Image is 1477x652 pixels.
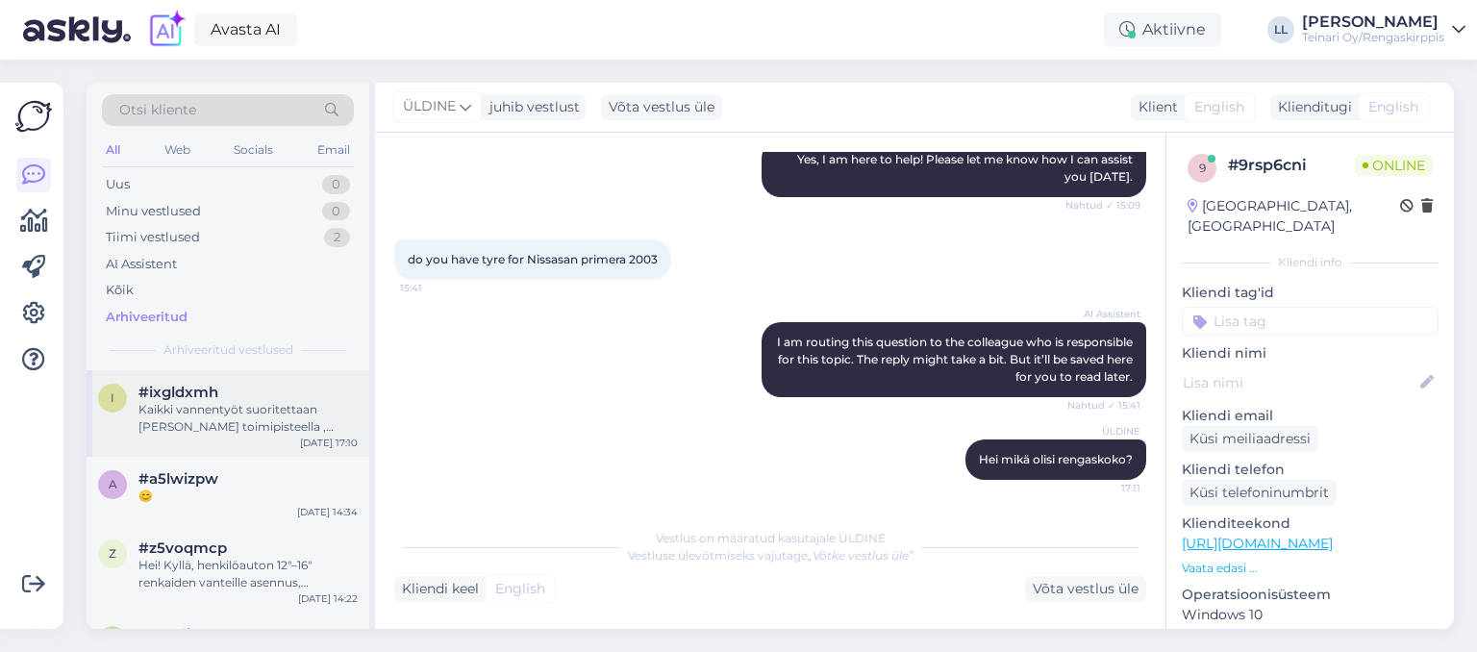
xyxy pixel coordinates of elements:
[322,202,350,221] div: 0
[1199,161,1206,175] span: 9
[161,138,194,163] div: Web
[1068,307,1140,321] span: AI Assistent
[1065,198,1140,213] span: Nähtud ✓ 15:09
[797,152,1136,184] span: Yes, I am here to help! Please let me know how I can assist you [DATE].
[1025,576,1146,602] div: Võta vestlus üle
[1188,196,1400,237] div: [GEOGRAPHIC_DATA], [GEOGRAPHIC_DATA]
[1067,398,1140,413] span: Nähtud ✓ 15:41
[1355,155,1433,176] span: Online
[394,579,479,599] div: Kliendi keel
[109,546,116,561] span: z
[138,557,358,591] div: Hei! Kyllä, henkilöauton 12"–16" renkaiden vanteille asennus, tasapainotus ja asennus autoon on 2...
[408,252,658,266] span: do you have tyre for Nissasan primera 2003
[106,228,200,247] div: Tiimi vestlused
[102,138,124,163] div: All
[106,281,134,300] div: Kõik
[106,255,177,274] div: AI Assistent
[1302,14,1465,45] a: [PERSON_NAME]Teinari Oy/Rengaskirppis
[1068,424,1140,439] span: ÜLDINE
[322,175,350,194] div: 0
[979,452,1133,466] span: Hei mikä olisi rengaskoko?
[1267,16,1294,43] div: LL
[1182,605,1439,625] p: Windows 10
[1228,154,1355,177] div: # 9rsp6cni
[400,281,472,295] span: 15:41
[1131,97,1178,117] div: Klient
[656,531,886,545] span: Vestlus on määratud kasutajale ÜLDINE
[298,591,358,606] div: [DATE] 14:22
[628,548,914,563] span: Vestluse ülevõtmiseks vajutage
[1104,13,1221,47] div: Aktiivne
[403,96,456,117] span: ÜLDINE
[163,341,293,359] span: Arhiveeritud vestlused
[495,579,545,599] span: English
[109,477,117,491] span: a
[601,94,722,120] div: Võta vestlus üle
[1182,426,1318,452] div: Küsi meiliaadressi
[1368,97,1418,117] span: English
[482,97,580,117] div: juhib vestlust
[1194,97,1244,117] span: English
[1182,343,1439,364] p: Kliendi nimi
[324,228,350,247] div: 2
[138,488,358,505] div: 😊
[106,308,188,327] div: Arhiveeritud
[230,138,277,163] div: Socials
[300,436,358,450] div: [DATE] 17:10
[1068,481,1140,495] span: 17:11
[1182,535,1333,552] a: [URL][DOMAIN_NAME]
[1182,283,1439,303] p: Kliendi tag'id
[138,539,227,557] span: #z5voqmcp
[1182,585,1439,605] p: Operatsioonisüsteem
[1182,560,1439,577] p: Vaata edasi ...
[138,384,218,401] span: #ixgldxmh
[138,626,210,643] span: #opytliuh
[1182,406,1439,426] p: Kliendi email
[1302,30,1444,45] div: Teinari Oy/Rengaskirppis
[1183,372,1416,393] input: Lisa nimi
[1302,14,1444,30] div: [PERSON_NAME]
[297,505,358,519] div: [DATE] 14:34
[808,548,914,563] i: „Võtke vestlus üle”
[1270,97,1352,117] div: Klienditugi
[313,138,354,163] div: Email
[106,175,130,194] div: Uus
[1182,307,1439,336] input: Lisa tag
[15,98,52,135] img: Askly Logo
[777,335,1136,384] span: I am routing this question to the colleague who is responsible for this topic. The reply might ta...
[1182,460,1439,480] p: Kliendi telefon
[1182,480,1337,506] div: Küsi telefoninumbrit
[1182,514,1439,534] p: Klienditeekond
[111,390,114,405] span: i
[194,13,297,46] a: Avasta AI
[119,100,196,120] span: Otsi kliente
[146,10,187,50] img: explore-ai
[138,470,218,488] span: #a5lwizpw
[1182,254,1439,271] div: Kliendi info
[138,401,358,436] div: Kaikki vannentyöt suoritettaan [PERSON_NAME] toimipisteella , suosittelen soittamaan sinne Puh: [...
[106,202,201,221] div: Minu vestlused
